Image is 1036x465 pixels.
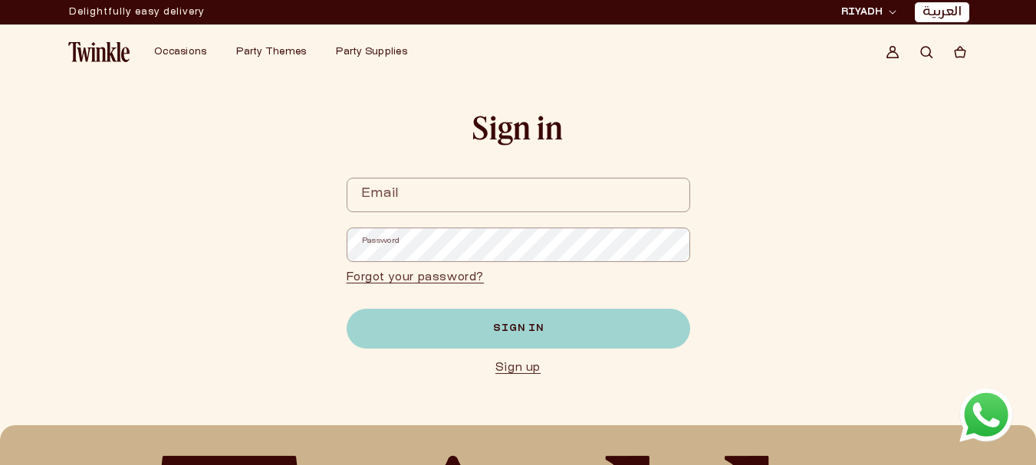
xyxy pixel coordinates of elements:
a: Party Themes [236,46,306,58]
span: Party Supplies [336,47,407,57]
div: Announcement [69,1,205,24]
a: Forgot your password? [347,270,485,286]
span: RIYADH [841,5,883,19]
summary: Occasions [145,37,227,67]
h1: Sign in [347,107,690,147]
a: Occasions [154,46,206,58]
summary: Search [909,35,943,69]
a: Party Supplies [336,46,407,58]
img: Twinkle [68,42,130,62]
p: Delightfully easy delivery [69,1,205,24]
button: RIYADH [837,5,901,20]
a: Sign up [347,360,690,376]
summary: Party Supplies [327,37,428,67]
button: Sign in [347,309,690,349]
summary: Party Themes [227,37,327,67]
span: Party Themes [236,47,306,57]
span: Occasions [154,47,206,57]
a: العربية [923,5,962,21]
